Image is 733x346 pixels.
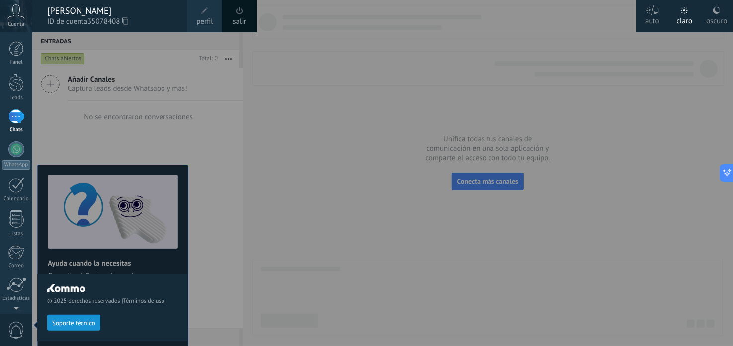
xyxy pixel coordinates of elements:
div: claro [677,6,693,32]
div: Calendario [2,196,31,202]
span: 35078408 [87,16,128,27]
button: Soporte técnico [47,315,100,331]
div: [PERSON_NAME] [47,5,177,16]
div: oscuro [706,6,727,32]
div: Listas [2,231,31,237]
span: perfil [196,16,213,27]
span: Cuenta [8,21,24,28]
span: © 2025 derechos reservados | [47,297,177,305]
a: Términos de uso [123,297,164,305]
a: salir [233,16,246,27]
div: Correo [2,263,31,269]
span: ID de cuenta [47,16,177,27]
div: Panel [2,59,31,66]
div: Leads [2,95,31,101]
a: Soporte técnico [47,319,100,326]
div: WhatsApp [2,160,30,170]
span: Soporte técnico [52,320,95,327]
div: auto [645,6,659,32]
div: Estadísticas [2,295,31,302]
div: Chats [2,127,31,133]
